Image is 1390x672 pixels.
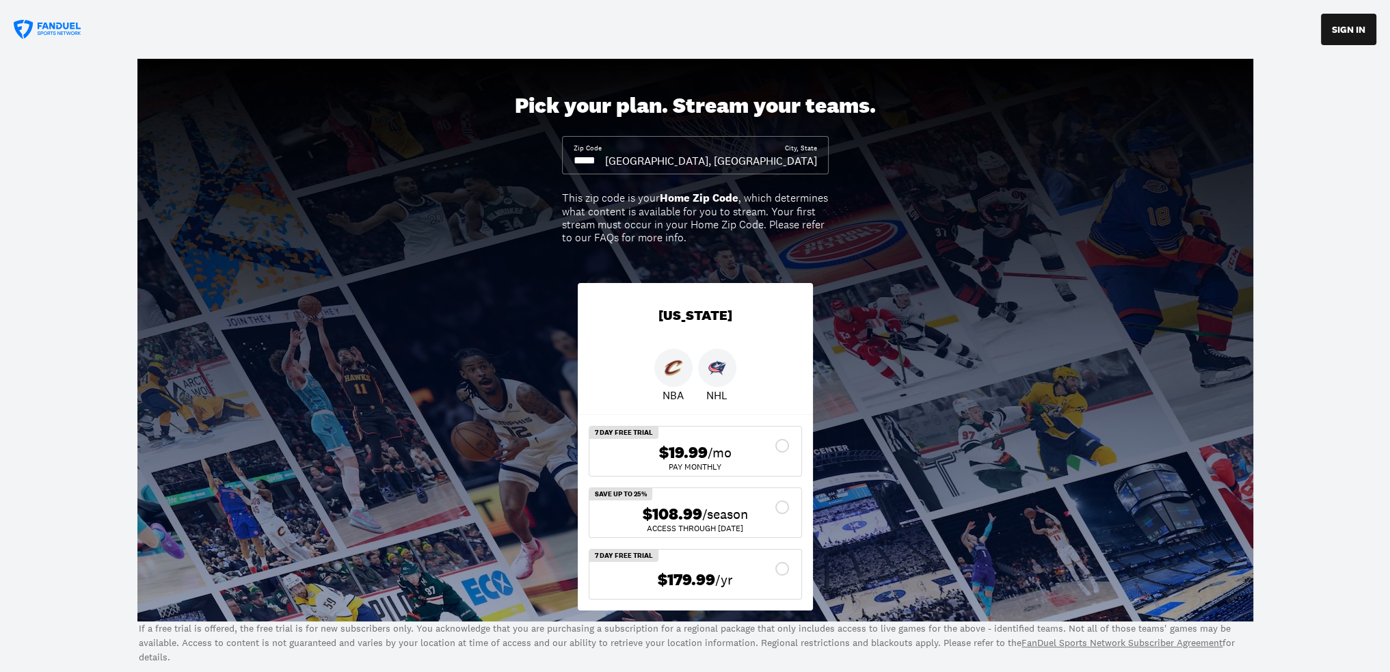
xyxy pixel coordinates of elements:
[515,93,876,119] div: Pick your plan. Stream your teams.
[702,505,748,524] span: /season
[589,488,652,500] div: SAVE UP TO 25%
[708,359,726,377] img: Blue Jackets
[706,387,727,403] p: NHL
[589,550,658,562] div: 7 Day Free Trial
[663,387,684,403] p: NBA
[665,359,682,377] img: Cavaliers
[1021,636,1222,649] a: FanDuel Sports Network Subscriber Agreement
[139,621,1251,664] p: If a free trial is offered, the free trial is for new subscribers only. You acknowledge that you ...
[600,463,790,471] div: Pay Monthly
[574,144,602,153] div: Zip Code
[643,505,702,524] span: $108.99
[600,524,790,533] div: ACCESS THROUGH [DATE]
[562,191,829,244] div: This zip code is your , which determines what content is available for you to stream. Your first ...
[659,443,708,463] span: $19.99
[785,144,817,153] div: City, State
[708,443,732,462] span: /mo
[578,283,813,349] div: [US_STATE]
[715,570,733,589] span: /yr
[660,191,738,205] b: Home Zip Code
[605,153,817,168] div: [GEOGRAPHIC_DATA], [GEOGRAPHIC_DATA]
[1321,14,1376,45] button: SIGN IN
[658,570,715,590] span: $179.99
[589,427,658,439] div: 7 Day Free Trial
